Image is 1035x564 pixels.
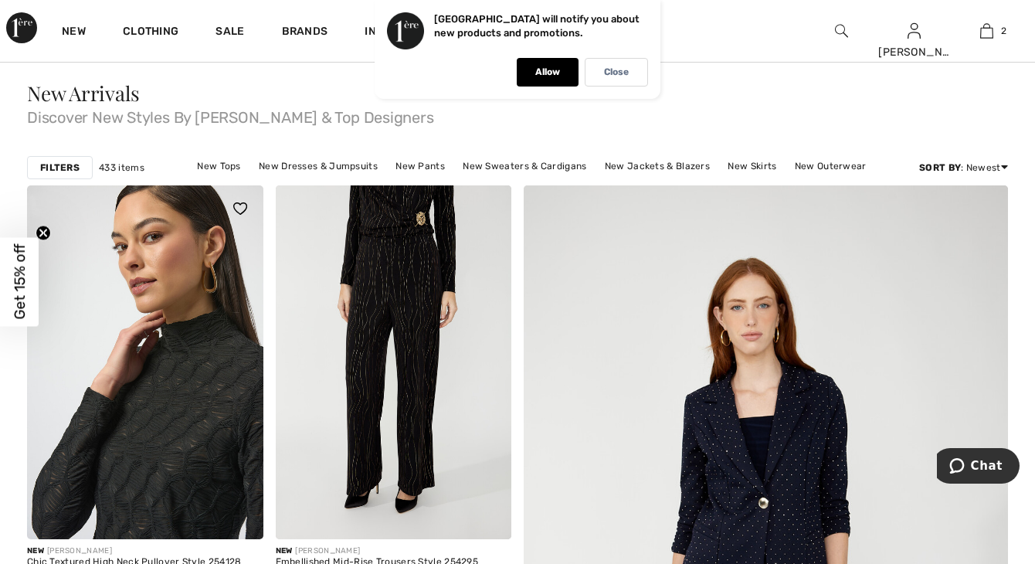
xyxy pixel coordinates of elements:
[27,80,139,107] span: New Arrivals
[40,161,80,175] strong: Filters
[27,546,44,556] span: New
[27,104,1008,125] span: Discover New Styles By [PERSON_NAME] & Top Designers
[215,25,244,41] a: Sale
[36,226,51,241] button: Close teaser
[604,66,629,78] p: Close
[919,162,961,173] strong: Sort By
[276,546,293,556] span: New
[951,22,1022,40] a: 2
[937,448,1020,487] iframe: Opens a widget where you can chat to one of our agents
[11,244,29,320] span: Get 15% off
[27,545,242,557] div: [PERSON_NAME]
[99,161,144,175] span: 433 items
[787,156,874,176] a: New Outerwear
[365,25,433,41] span: Inspiration
[282,25,328,41] a: Brands
[6,12,37,43] img: 1ère Avenue
[251,156,385,176] a: New Dresses & Jumpsuits
[455,156,594,176] a: New Sweaters & Cardigans
[1001,24,1006,38] span: 2
[276,185,512,539] img: Embellished Mid-Rise Trousers Style 254295. Black/Gold
[434,13,640,39] p: [GEOGRAPHIC_DATA] will notify you about new products and promotions.
[835,22,848,40] img: search the website
[878,44,949,60] div: [PERSON_NAME]
[189,156,248,176] a: New Tops
[535,66,560,78] p: Allow
[908,23,921,38] a: Sign In
[388,156,453,176] a: New Pants
[233,509,247,523] img: plus_v2.svg
[908,22,921,40] img: My Info
[62,25,86,41] a: New
[276,545,479,557] div: [PERSON_NAME]
[919,161,1008,175] div: : Newest
[123,25,178,41] a: Clothing
[27,185,263,539] a: Chic Textured High Neck Pullover Style 254128. Black
[597,156,718,176] a: New Jackets & Blazers
[980,22,993,40] img: My Bag
[233,202,247,215] img: heart_black_full.svg
[720,156,784,176] a: New Skirts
